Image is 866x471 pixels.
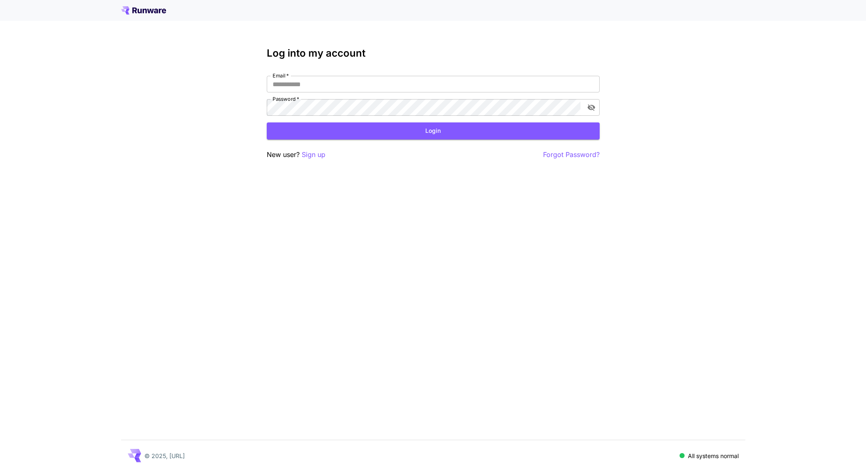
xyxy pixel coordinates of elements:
label: Email [273,72,289,79]
button: toggle password visibility [584,100,599,115]
p: All systems normal [688,451,739,460]
p: © 2025, [URL] [144,451,185,460]
button: Forgot Password? [543,150,600,160]
p: New user? [267,150,325,160]
h3: Log into my account [267,47,600,59]
button: Login [267,122,600,140]
button: Sign up [302,150,325,160]
label: Password [273,95,299,102]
